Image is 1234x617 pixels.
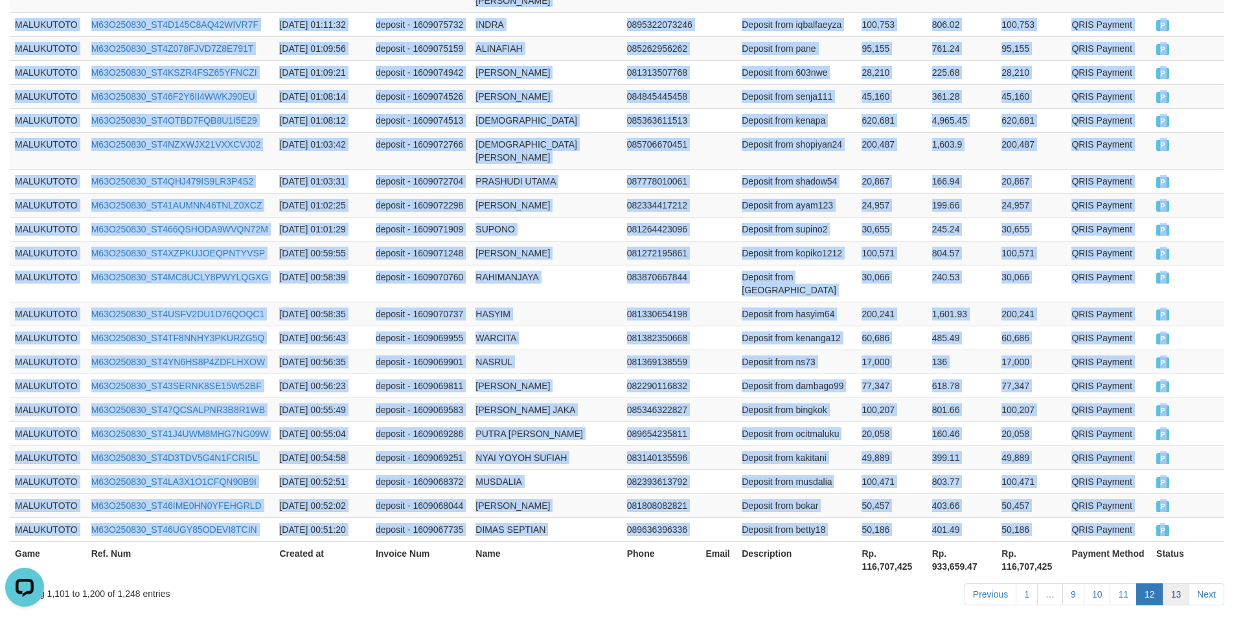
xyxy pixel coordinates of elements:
[10,421,86,445] td: MALUKUTOTO
[10,169,86,193] td: MALUKUTOTO
[470,350,621,374] td: NASRUL
[371,469,470,493] td: deposit - 1609068372
[1066,350,1151,374] td: QRIS Payment
[927,421,997,445] td: 160.46
[470,421,621,445] td: PUTRA [PERSON_NAME]
[371,217,470,241] td: deposit - 1609071909
[91,524,257,535] a: M63O250830_ST46UGY85ODEVI8TCIN
[274,350,371,374] td: [DATE] 00:56:35
[622,541,701,578] th: Phone
[1156,477,1169,488] span: PAID
[622,493,701,517] td: 081808082821
[737,217,856,241] td: Deposit from supino2
[737,326,856,350] td: Deposit from kenanga12
[274,469,371,493] td: [DATE] 00:52:51
[996,374,1066,398] td: 77,347
[91,224,268,234] a: M63O250830_ST466QSHODA9WVQN72M
[622,241,701,265] td: 081272195861
[1066,217,1151,241] td: QRIS Payment
[927,445,997,469] td: 399.11
[274,169,371,193] td: [DATE] 01:03:31
[91,43,254,54] a: M63O250830_ST4Z078FJVD7Z8E791T
[371,36,470,60] td: deposit - 1609075159
[1066,12,1151,36] td: QRIS Payment
[10,326,86,350] td: MALUKUTOTO
[1066,469,1151,493] td: QRIS Payment
[91,19,258,30] a: M63O250830_ST4D145C8AQ42WIVR7F
[470,493,621,517] td: [PERSON_NAME]
[856,265,926,302] td: 30,066
[10,374,86,398] td: MALUKUTOTO
[1156,140,1169,151] span: PAID
[996,350,1066,374] td: 17,000
[1189,583,1224,605] a: Next
[856,493,926,517] td: 50,457
[274,326,371,350] td: [DATE] 00:56:43
[622,469,701,493] td: 082393613792
[1156,405,1169,416] span: PAID
[470,169,621,193] td: PRASHUDI UTAMA
[737,493,856,517] td: Deposit from bokar
[371,241,470,265] td: deposit - 1609071248
[1066,541,1151,578] th: Payment Method
[274,265,371,302] td: [DATE] 00:58:39
[996,169,1066,193] td: 20,867
[622,193,701,217] td: 082334417212
[91,309,265,319] a: M63O250830_ST4USFV2DU1D76QOQC1
[737,12,856,36] td: Deposit from iqbalfaeyza
[737,302,856,326] td: Deposit from hasyim64
[91,357,265,367] a: M63O250830_ST4YN6HS8P4ZDFLHXOW
[1156,381,1169,392] span: PAID
[91,500,262,511] a: M63O250830_ST46IME0HN0YFEHGRLD
[622,132,701,169] td: 085706670451
[622,421,701,445] td: 089654235811
[470,84,621,108] td: [PERSON_NAME]
[91,115,257,126] a: M63O250830_ST4OTBD7FQB8U1I5E29
[700,541,737,578] th: Email
[996,469,1066,493] td: 100,471
[371,326,470,350] td: deposit - 1609069955
[996,132,1066,169] td: 200,487
[470,374,621,398] td: [PERSON_NAME]
[470,517,621,541] td: DIMAS SEPTIAN
[274,302,371,326] td: [DATE] 00:58:35
[470,36,621,60] td: ALINAFIAH
[470,60,621,84] td: [PERSON_NAME]
[996,517,1066,541] td: 50,186
[1066,84,1151,108] td: QRIS Payment
[91,200,262,210] a: M63O250830_ST41AUMNN46TNLZ0XCZ
[1156,116,1169,127] span: PAID
[1151,541,1224,578] th: Status
[856,421,926,445] td: 20,058
[996,265,1066,302] td: 30,066
[371,108,470,132] td: deposit - 1609074513
[856,350,926,374] td: 17,000
[622,265,701,302] td: 083870667844
[622,517,701,541] td: 089636396336
[371,517,470,541] td: deposit - 1609067735
[622,445,701,469] td: 083140135596
[927,517,997,541] td: 401.49
[91,91,255,102] a: M63O250830_ST46F2Y6II4WWKJ90EU
[996,241,1066,265] td: 100,571
[10,36,86,60] td: MALUKUTOTO
[10,60,86,84] td: MALUKUTOTO
[737,108,856,132] td: Deposit from kenapa
[856,169,926,193] td: 20,867
[622,60,701,84] td: 081313507768
[622,302,701,326] td: 081330654198
[856,241,926,265] td: 100,571
[10,469,86,493] td: MALUKUTOTO
[86,541,275,578] th: Ref. Num
[1156,309,1169,320] span: PAID
[10,132,86,169] td: MALUKUTOTO
[927,241,997,265] td: 804.57
[371,169,470,193] td: deposit - 1609072704
[274,193,371,217] td: [DATE] 01:02:25
[622,374,701,398] td: 082290116832
[91,272,269,282] a: M63O250830_ST4MC8UCLY8PWYLQGXG
[737,60,856,84] td: Deposit from 603nwe
[274,84,371,108] td: [DATE] 01:08:14
[371,493,470,517] td: deposit - 1609068044
[91,381,262,391] a: M63O250830_ST43SERNK8SE15W52BF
